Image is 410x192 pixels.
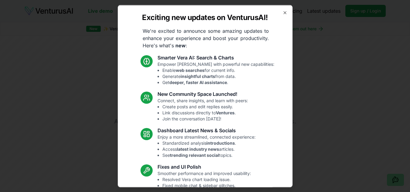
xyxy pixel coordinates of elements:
[162,116,248,122] li: Join the conversation [DATE]!
[162,176,251,182] li: Resolved Vera chart loading issue.
[216,110,235,115] strong: Ventures
[158,61,274,85] p: Empower [PERSON_NAME] with powerful new capabilities:
[181,73,215,79] strong: insightful charts
[158,134,256,158] p: Enjoy a more streamlined, connected experience:
[162,67,274,73] li: Enable for current info.
[162,103,248,109] li: Create posts and edit replies easily.
[158,90,248,97] h3: New Community Space Launched!
[162,152,256,158] li: See topics.
[162,73,274,79] li: Generate from data.
[176,67,205,72] strong: web searches
[142,12,268,22] h2: Exciting new updates on VenturusAI!
[158,54,274,61] h3: Smarter Vera AI: Search & Charts
[162,79,274,85] li: Get .
[158,163,251,170] h3: Fixes and UI Polish
[162,140,256,146] li: Standardized analysis .
[158,97,248,122] p: Connect, share insights, and learn with peers:
[170,152,219,157] strong: trending relevant social
[175,42,186,48] strong: new
[162,146,256,152] li: Access articles.
[162,109,248,116] li: Link discussions directly to .
[158,126,256,134] h3: Dashboard Latest News & Socials
[206,140,235,145] strong: introductions
[162,182,251,188] li: Fixed mobile chat & sidebar glitches.
[138,27,274,49] p: We're excited to announce some amazing updates to enhance your experience and boost your producti...
[169,79,227,85] strong: deeper, faster AI assistance
[177,146,219,151] strong: latest industry news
